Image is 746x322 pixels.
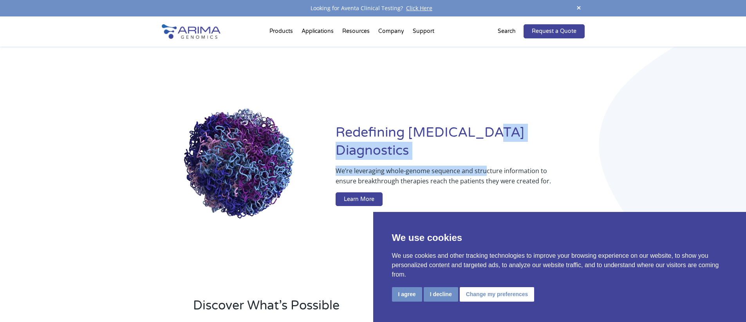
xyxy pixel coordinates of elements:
[336,166,553,192] p: We’re leveraging whole-genome sequence and structure information to ensure breakthrough therapies...
[162,24,220,39] img: Arima-Genomics-logo
[336,192,383,206] a: Learn More
[498,26,516,36] p: Search
[392,251,728,279] p: We use cookies and other tracking technologies to improve your browsing experience on our website...
[403,4,435,12] a: Click Here
[336,124,584,166] h1: Redefining [MEDICAL_DATA] Diagnostics
[460,287,535,302] button: Change my preferences
[392,231,728,245] p: We use cookies
[424,287,458,302] button: I decline
[162,3,585,13] div: Looking for Aventa Clinical Testing?
[392,287,422,302] button: I agree
[193,297,473,320] h2: Discover What’s Possible
[524,24,585,38] a: Request a Quote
